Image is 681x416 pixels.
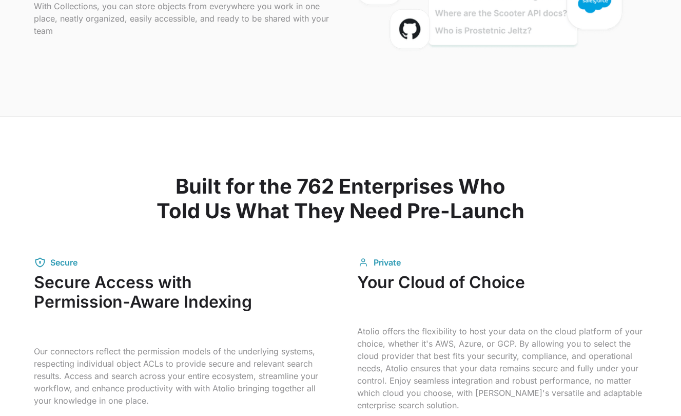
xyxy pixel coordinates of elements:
[50,256,77,269] div: Secure
[630,367,681,416] iframe: Chat Widget
[374,256,401,269] div: Private
[34,273,324,333] h3: Secure Access with Permission-Aware Indexing
[357,273,647,313] h3: Your Cloud of Choice
[34,345,324,407] p: Our connectors reflect the permission models of the underlying systems, respecting individual obj...
[34,174,647,223] h2: Built for the 762 Enterprises Who Told Us What They Need Pre-Launch
[357,325,647,411] p: Atolio offers the flexibility to host your data on the cloud platform of your choice, whether it'...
